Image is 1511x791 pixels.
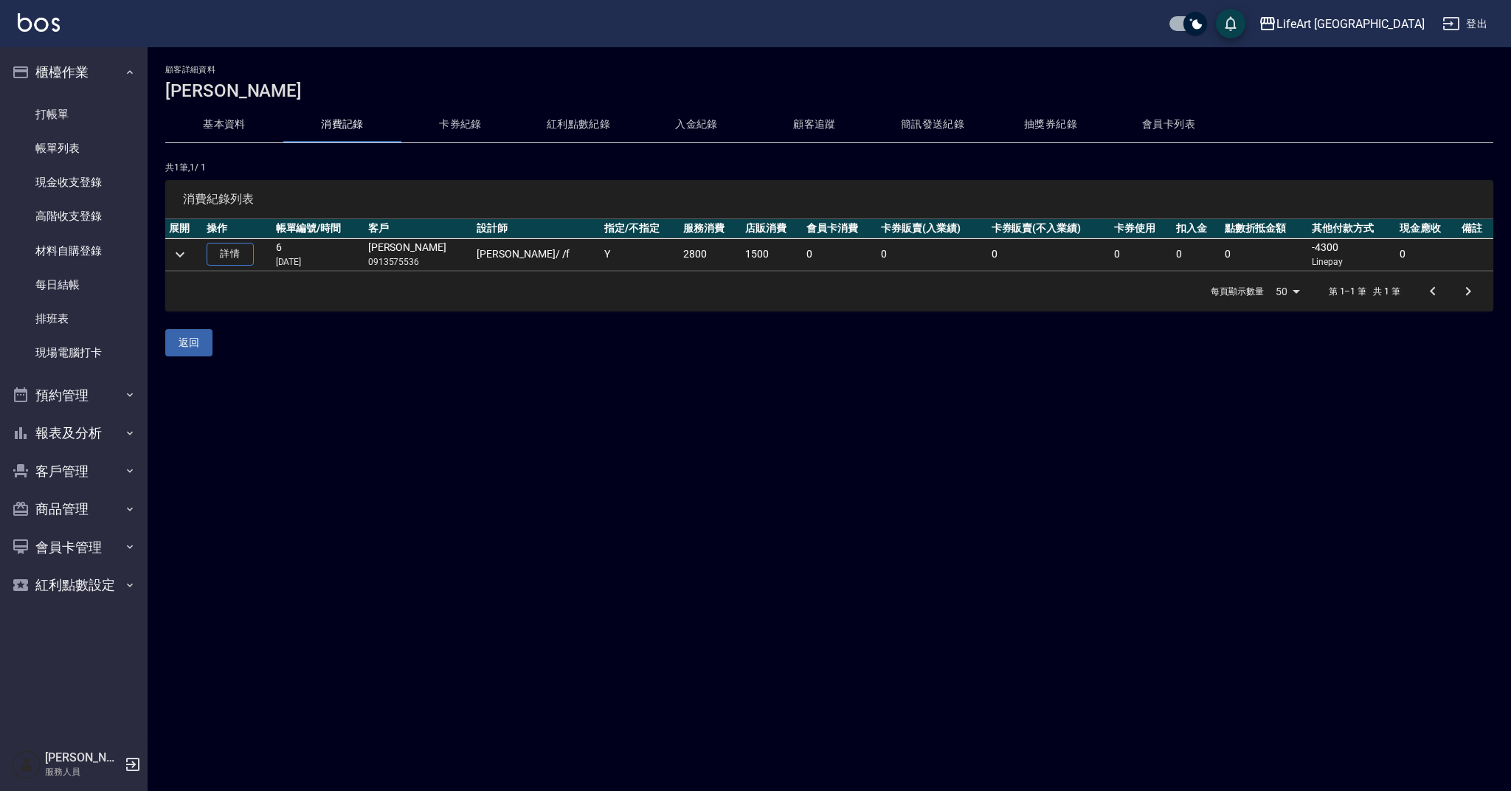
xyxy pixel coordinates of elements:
[6,97,142,131] a: 打帳單
[1110,219,1172,238] th: 卡券使用
[1329,285,1400,298] p: 第 1–1 筆 共 1 筆
[45,765,120,778] p: 服務人員
[1308,238,1396,271] td: -4300
[874,107,992,142] button: 簡訊發送紀錄
[755,107,874,142] button: 顧客追蹤
[165,80,1493,101] h3: [PERSON_NAME]
[877,238,987,271] td: 0
[364,219,474,238] th: 客戶
[1110,107,1228,142] button: 會員卡列表
[803,238,877,271] td: 0
[207,243,254,266] a: 詳情
[803,219,877,238] th: 會員卡消費
[680,219,741,238] th: 服務消費
[6,414,142,452] button: 報表及分析
[1308,219,1396,238] th: 其他付款方式
[741,219,803,238] th: 店販消費
[6,528,142,567] button: 會員卡管理
[45,750,120,765] h5: [PERSON_NAME]
[6,268,142,302] a: 每日結帳
[1253,9,1431,39] button: LifeArt [GEOGRAPHIC_DATA]
[1312,255,1392,269] p: Linepay
[1458,219,1493,238] th: 備註
[1396,219,1457,238] th: 現金應收
[6,452,142,491] button: 客戶管理
[165,65,1493,75] h2: 顧客詳細資料
[519,107,637,142] button: 紅利點數紀錄
[992,107,1110,142] button: 抽獎券紀錄
[1221,219,1309,238] th: 點數折抵金額
[165,329,212,356] button: 返回
[1216,9,1245,38] button: save
[203,219,272,238] th: 操作
[473,219,601,238] th: 設計師
[6,490,142,528] button: 商品管理
[364,238,474,271] td: [PERSON_NAME]
[1211,285,1264,298] p: 每頁顯示數量
[601,219,680,238] th: 指定/不指定
[637,107,755,142] button: 入金紀錄
[283,107,401,142] button: 消費記錄
[1270,272,1305,311] div: 50
[680,238,741,271] td: 2800
[1436,10,1493,38] button: 登出
[6,302,142,336] a: 排班表
[1172,238,1221,271] td: 0
[368,255,470,269] p: 0913575536
[1172,219,1221,238] th: 扣入金
[1110,238,1172,271] td: 0
[473,238,601,271] td: [PERSON_NAME] / /f
[276,255,361,269] p: [DATE]
[165,161,1493,174] p: 共 1 筆, 1 / 1
[6,131,142,165] a: 帳單列表
[6,566,142,604] button: 紅利點數設定
[165,219,203,238] th: 展開
[18,13,60,32] img: Logo
[12,750,41,779] img: Person
[6,336,142,370] a: 現場電腦打卡
[6,53,142,91] button: 櫃檯作業
[741,238,803,271] td: 1500
[401,107,519,142] button: 卡券紀錄
[988,238,1111,271] td: 0
[988,219,1111,238] th: 卡券販賣(不入業績)
[6,234,142,268] a: 材料自購登錄
[1221,238,1309,271] td: 0
[601,238,680,271] td: Y
[1276,15,1425,33] div: LifeArt [GEOGRAPHIC_DATA]
[6,376,142,415] button: 預約管理
[1396,238,1457,271] td: 0
[169,243,191,266] button: expand row
[6,165,142,199] a: 現金收支登錄
[183,192,1476,207] span: 消費紀錄列表
[6,199,142,233] a: 高階收支登錄
[272,219,364,238] th: 帳單編號/時間
[272,238,364,271] td: 6
[165,107,283,142] button: 基本資料
[877,219,987,238] th: 卡券販賣(入業績)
